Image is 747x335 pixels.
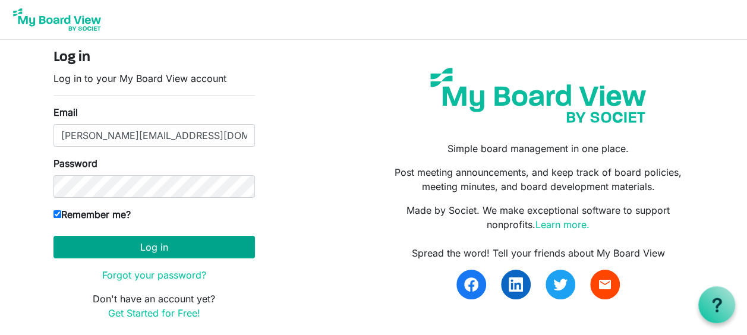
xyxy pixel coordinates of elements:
[509,277,523,292] img: linkedin.svg
[382,203,694,232] p: Made by Societ. We make exceptional software to support nonprofits.
[53,71,255,86] p: Log in to your My Board View account
[102,269,206,281] a: Forgot your password?
[108,307,200,319] a: Get Started for Free!
[53,236,255,258] button: Log in
[598,277,612,292] span: email
[53,210,61,218] input: Remember me?
[53,105,78,119] label: Email
[53,49,255,67] h4: Log in
[53,292,255,320] p: Don't have an account yet?
[553,277,568,292] img: twitter.svg
[382,141,694,156] p: Simple board management in one place.
[53,156,97,170] label: Password
[590,270,620,299] a: email
[382,165,694,194] p: Post meeting announcements, and keep track of board policies, meeting minutes, and board developm...
[10,5,105,34] img: My Board View Logo
[464,277,478,292] img: facebook.svg
[53,207,131,222] label: Remember me?
[382,246,694,260] div: Spread the word! Tell your friends about My Board View
[535,219,590,230] a: Learn more.
[421,59,655,132] img: my-board-view-societ.svg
